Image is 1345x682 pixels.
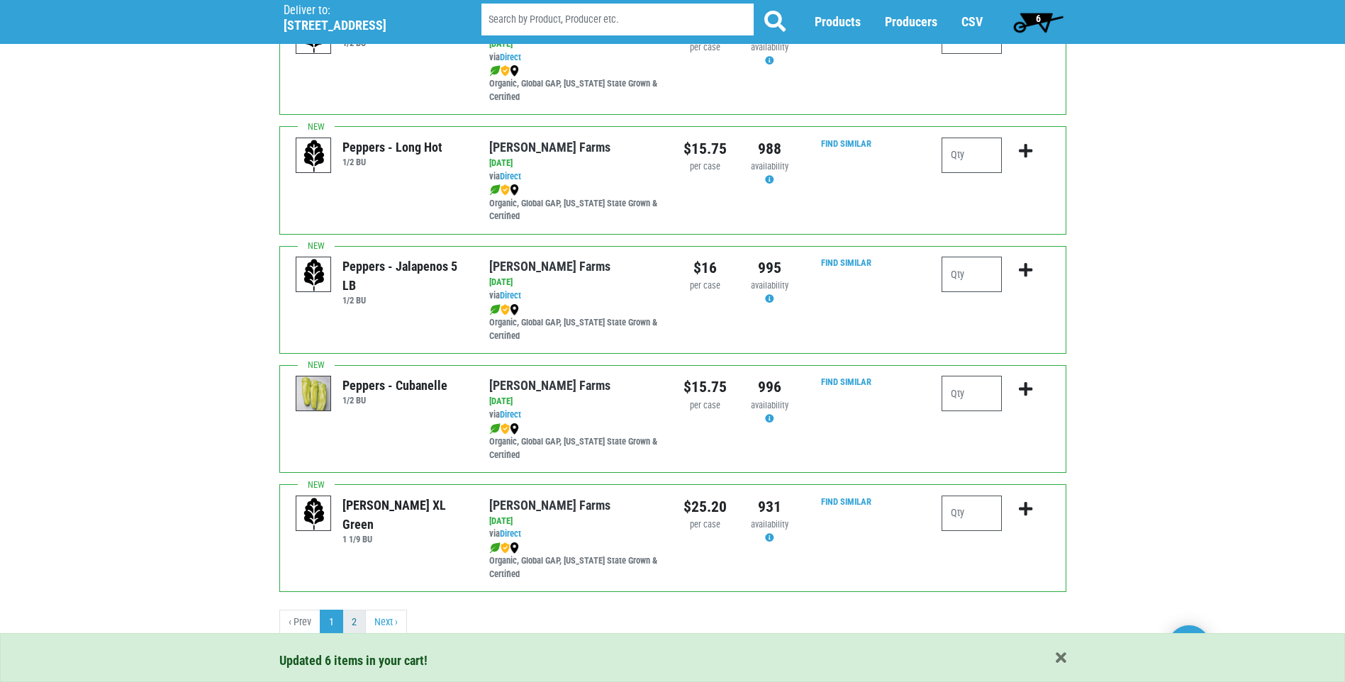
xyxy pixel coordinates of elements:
[748,138,791,160] div: 988
[500,290,521,301] a: Direct
[683,138,727,160] div: $15.75
[489,184,662,224] div: Organic, Global GAP, [US_STATE] State Grown & Certified
[279,610,1066,635] nav: pager
[683,257,727,279] div: $16
[821,376,871,387] a: Find Similar
[1036,13,1041,24] span: 6
[501,423,510,435] img: safety-e55c860ca8c00a9c171001a62a92dabd.png
[683,41,727,55] div: per case
[296,138,332,174] img: placeholder-variety-43d6402dacf2d531de610a020419775a.svg
[500,528,521,539] a: Direct
[500,171,521,181] a: Direct
[342,295,468,306] h6: 1/2 BU
[815,15,861,30] a: Products
[501,184,510,196] img: safety-e55c860ca8c00a9c171001a62a92dabd.png
[751,400,788,410] span: availability
[751,519,788,530] span: availability
[510,65,519,77] img: map_marker-0e94453035b3232a4d21701695807de9.png
[683,376,727,398] div: $15.75
[489,184,501,196] img: leaf-e5c59151409436ccce96b2ca1b28e03c.png
[489,542,501,554] img: leaf-e5c59151409436ccce96b2ca1b28e03c.png
[500,52,521,62] a: Direct
[821,257,871,268] a: Find Similar
[683,399,727,413] div: per case
[296,257,332,293] img: placeholder-variety-43d6402dacf2d531de610a020419775a.svg
[489,170,662,184] div: via
[489,423,501,435] img: leaf-e5c59151409436ccce96b2ca1b28e03c.png
[489,378,610,393] a: [PERSON_NAME] Farms
[365,610,407,635] a: next
[489,289,662,303] div: via
[489,498,610,513] a: [PERSON_NAME] Farms
[489,304,501,315] img: leaf-e5c59151409436ccce96b2ca1b28e03c.png
[510,423,519,435] img: map_marker-0e94453035b3232a4d21701695807de9.png
[489,64,662,104] div: Organic, Global GAP, [US_STATE] State Grown & Certified
[942,257,1002,292] input: Qty
[489,276,662,289] div: [DATE]
[489,422,662,462] div: Organic, Global GAP, [US_STATE] State Grown & Certified
[1007,8,1070,36] a: 6
[489,65,501,77] img: leaf-e5c59151409436ccce96b2ca1b28e03c.png
[510,304,519,315] img: map_marker-0e94453035b3232a4d21701695807de9.png
[342,395,447,406] h6: 1/2 BU
[296,376,332,412] img: thumbnail-0a21d7569dbf8d3013673048c6385dc6.png
[501,304,510,315] img: safety-e55c860ca8c00a9c171001a62a92dabd.png
[342,610,366,635] a: 2
[501,65,510,77] img: safety-e55c860ca8c00a9c171001a62a92dabd.png
[489,541,662,581] div: Organic, Global GAP, [US_STATE] State Grown & Certified
[342,534,468,544] h6: 1 1/9 BU
[296,496,332,532] img: placeholder-variety-43d6402dacf2d531de610a020419775a.svg
[489,303,662,343] div: Organic, Global GAP, [US_STATE] State Grown & Certified
[683,496,727,518] div: $25.20
[961,15,983,30] a: CSV
[489,408,662,422] div: via
[748,257,791,279] div: 995
[284,4,445,18] p: Deliver to:
[320,610,343,635] a: 1
[489,527,662,541] div: via
[489,51,662,65] div: via
[885,15,937,30] a: Producers
[342,138,442,157] div: Peppers - Long Hot
[342,496,468,534] div: [PERSON_NAME] XL Green
[942,138,1002,173] input: Qty
[821,138,871,149] a: Find Similar
[510,542,519,554] img: map_marker-0e94453035b3232a4d21701695807de9.png
[942,376,1002,411] input: Qty
[489,395,662,408] div: [DATE]
[489,259,610,274] a: [PERSON_NAME] Farms
[751,42,788,52] span: availability
[683,518,727,532] div: per case
[489,515,662,528] div: [DATE]
[510,184,519,196] img: map_marker-0e94453035b3232a4d21701695807de9.png
[342,257,468,295] div: Peppers - Jalapenos 5 LB
[942,496,1002,531] input: Qty
[751,280,788,291] span: availability
[683,160,727,174] div: per case
[296,388,332,400] a: Peppers - Cubanelle
[481,4,754,36] input: Search by Product, Producer etc.
[279,651,1066,670] div: Updated 6 items in your cart!
[821,496,871,507] a: Find Similar
[751,161,788,172] span: availability
[489,157,662,170] div: [DATE]
[683,279,727,293] div: per case
[500,409,521,420] a: Direct
[489,140,610,155] a: [PERSON_NAME] Farms
[748,496,791,518] div: 931
[342,376,447,395] div: Peppers - Cubanelle
[284,18,445,33] h5: [STREET_ADDRESS]
[342,157,442,167] h6: 1/2 BU
[501,542,510,554] img: safety-e55c860ca8c00a9c171001a62a92dabd.png
[748,376,791,398] div: 996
